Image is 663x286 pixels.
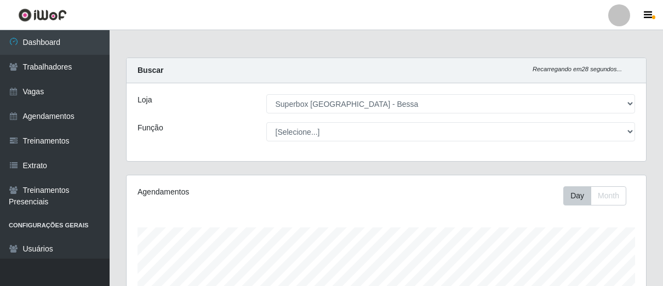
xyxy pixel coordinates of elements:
img: CoreUI Logo [18,8,67,22]
label: Loja [138,94,152,106]
strong: Buscar [138,66,163,75]
div: Toolbar with button groups [563,186,635,205]
label: Função [138,122,163,134]
button: Day [563,186,591,205]
button: Month [591,186,626,205]
i: Recarregando em 28 segundos... [533,66,622,72]
div: Agendamentos [138,186,335,198]
div: First group [563,186,626,205]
